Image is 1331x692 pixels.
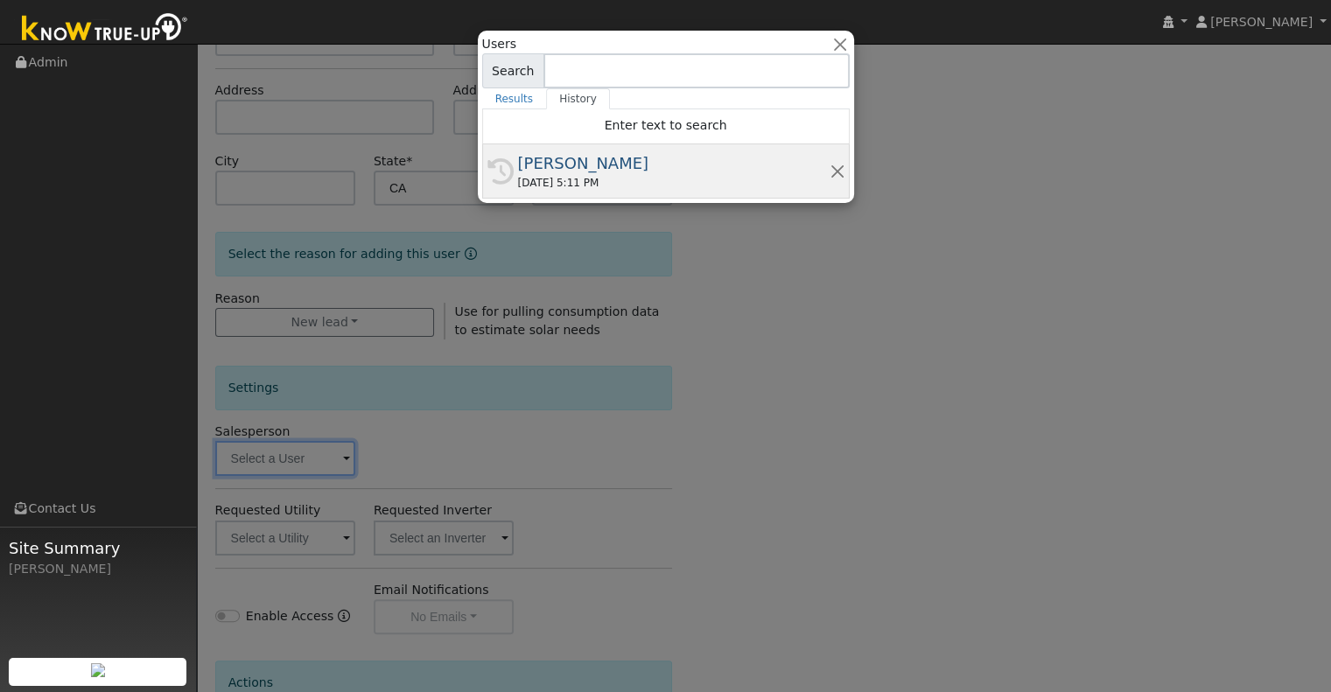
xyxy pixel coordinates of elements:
div: [PERSON_NAME] [518,151,830,175]
span: Search [482,53,544,88]
a: Results [482,88,547,109]
img: retrieve [91,663,105,677]
div: [PERSON_NAME] [9,560,187,578]
button: Remove this history [829,162,845,180]
div: [DATE] 5:11 PM [518,175,830,191]
a: History [546,88,610,109]
span: Enter text to search [605,118,727,132]
i: History [487,158,514,185]
span: [PERSON_NAME] [1210,15,1313,29]
span: Site Summary [9,536,187,560]
img: Know True-Up [13,10,197,49]
span: Users [482,35,516,53]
